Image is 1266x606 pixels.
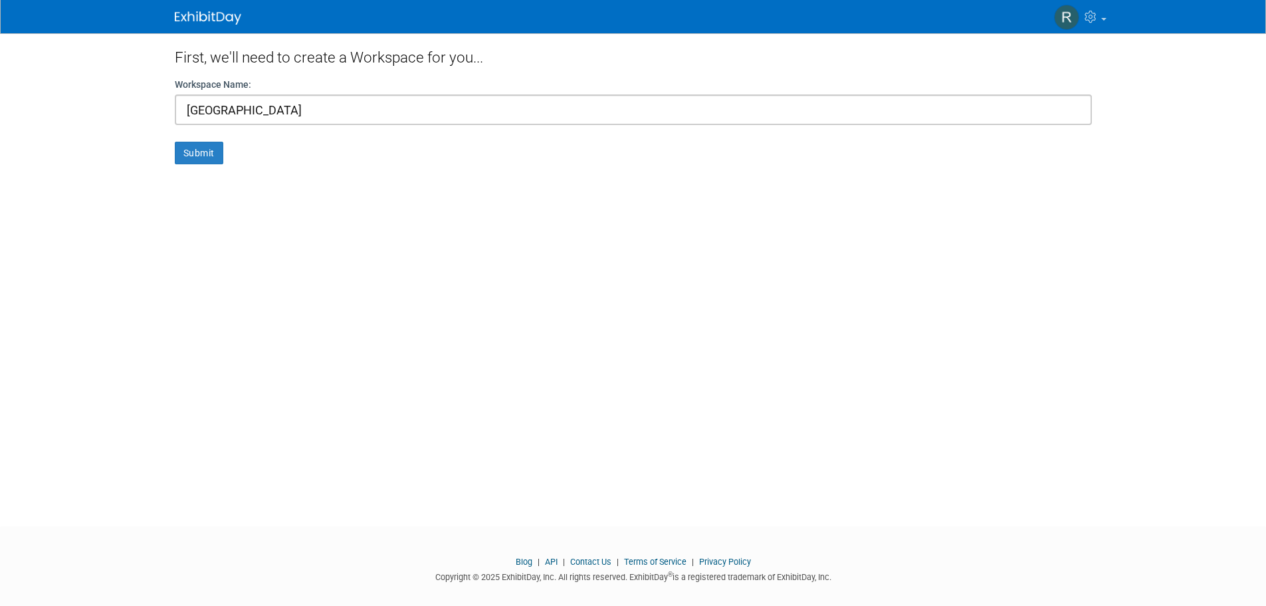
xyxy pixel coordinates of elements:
img: ExhibitDay [175,11,241,25]
a: API [545,557,558,567]
label: Workspace Name: [175,78,251,91]
a: Privacy Policy [699,557,751,567]
span: | [688,557,697,567]
sup: ® [668,571,673,578]
span: | [613,557,622,567]
div: First, we'll need to create a Workspace for you... [175,33,1092,78]
a: Terms of Service [624,557,686,567]
img: Romyr Martinez [1054,5,1079,30]
span: | [534,557,543,567]
input: Name of your organization [175,94,1092,125]
span: | [560,557,568,567]
button: Submit [175,142,223,164]
a: Contact Us [570,557,611,567]
a: Blog [516,557,532,567]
